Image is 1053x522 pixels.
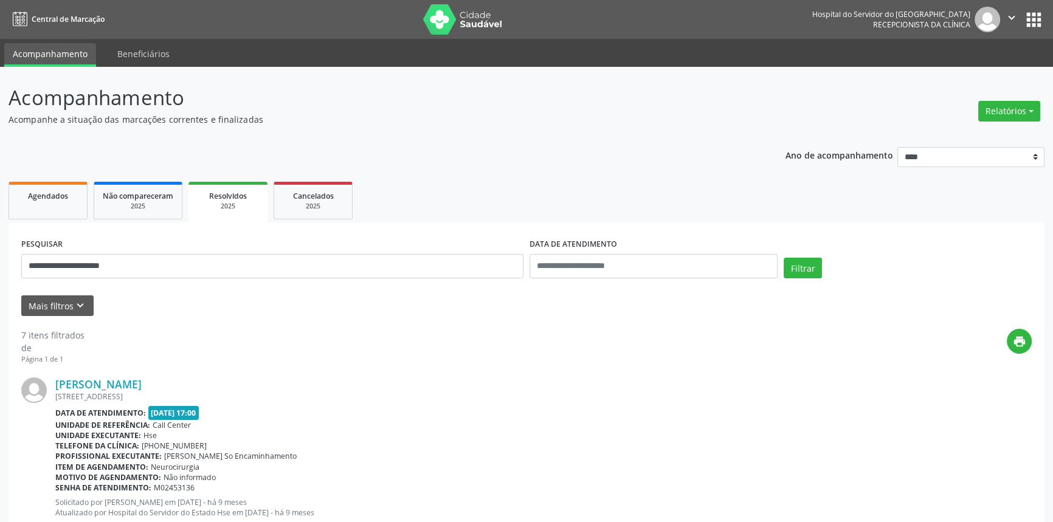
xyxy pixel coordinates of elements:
[109,43,178,64] a: Beneficiários
[812,9,970,19] div: Hospital do Servidor do [GEOGRAPHIC_DATA]
[164,451,297,461] span: [PERSON_NAME] So Encaminhamento
[1000,7,1023,32] button: 
[21,295,94,317] button: Mais filtroskeyboard_arrow_down
[21,342,85,354] div: de
[9,113,734,126] p: Acompanhe a situação das marcações correntes e finalizadas
[1023,9,1044,30] button: apps
[784,258,822,278] button: Filtrar
[142,441,207,451] span: [PHONE_NUMBER]
[1007,329,1032,354] button: print
[21,377,47,403] img: img
[873,19,970,30] span: Recepcionista da clínica
[151,462,199,472] span: Neurocirurgia
[4,43,96,67] a: Acompanhamento
[55,391,1032,402] div: [STREET_ADDRESS]
[55,497,1032,518] p: Solicitado por [PERSON_NAME] em [DATE] - há 9 meses Atualizado por Hospital do Servidor do Estado...
[21,354,85,365] div: Página 1 de 1
[1005,11,1018,24] i: 
[785,147,893,162] p: Ano de acompanhamento
[103,191,173,201] span: Não compareceram
[55,451,162,461] b: Profissional executante:
[32,14,105,24] span: Central de Marcação
[55,462,148,472] b: Item de agendamento:
[55,483,151,493] b: Senha de atendimento:
[1013,335,1026,348] i: print
[55,377,142,391] a: [PERSON_NAME]
[197,202,259,211] div: 2025
[9,83,734,113] p: Acompanhamento
[978,101,1040,122] button: Relatórios
[293,191,334,201] span: Cancelados
[103,202,173,211] div: 2025
[530,235,617,254] label: DATA DE ATENDIMENTO
[55,472,161,483] b: Motivo de agendamento:
[143,430,157,441] span: Hse
[209,191,247,201] span: Resolvidos
[28,191,68,201] span: Agendados
[55,430,141,441] b: Unidade executante:
[55,441,139,451] b: Telefone da clínica:
[21,235,63,254] label: PESQUISAR
[9,9,105,29] a: Central de Marcação
[975,7,1000,32] img: img
[283,202,344,211] div: 2025
[74,299,87,312] i: keyboard_arrow_down
[55,408,146,418] b: Data de atendimento:
[164,472,216,483] span: Não informado
[154,483,195,493] span: M02453136
[21,329,85,342] div: 7 itens filtrados
[153,420,191,430] span: Call Center
[148,406,199,420] span: [DATE] 17:00
[55,420,150,430] b: Unidade de referência:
